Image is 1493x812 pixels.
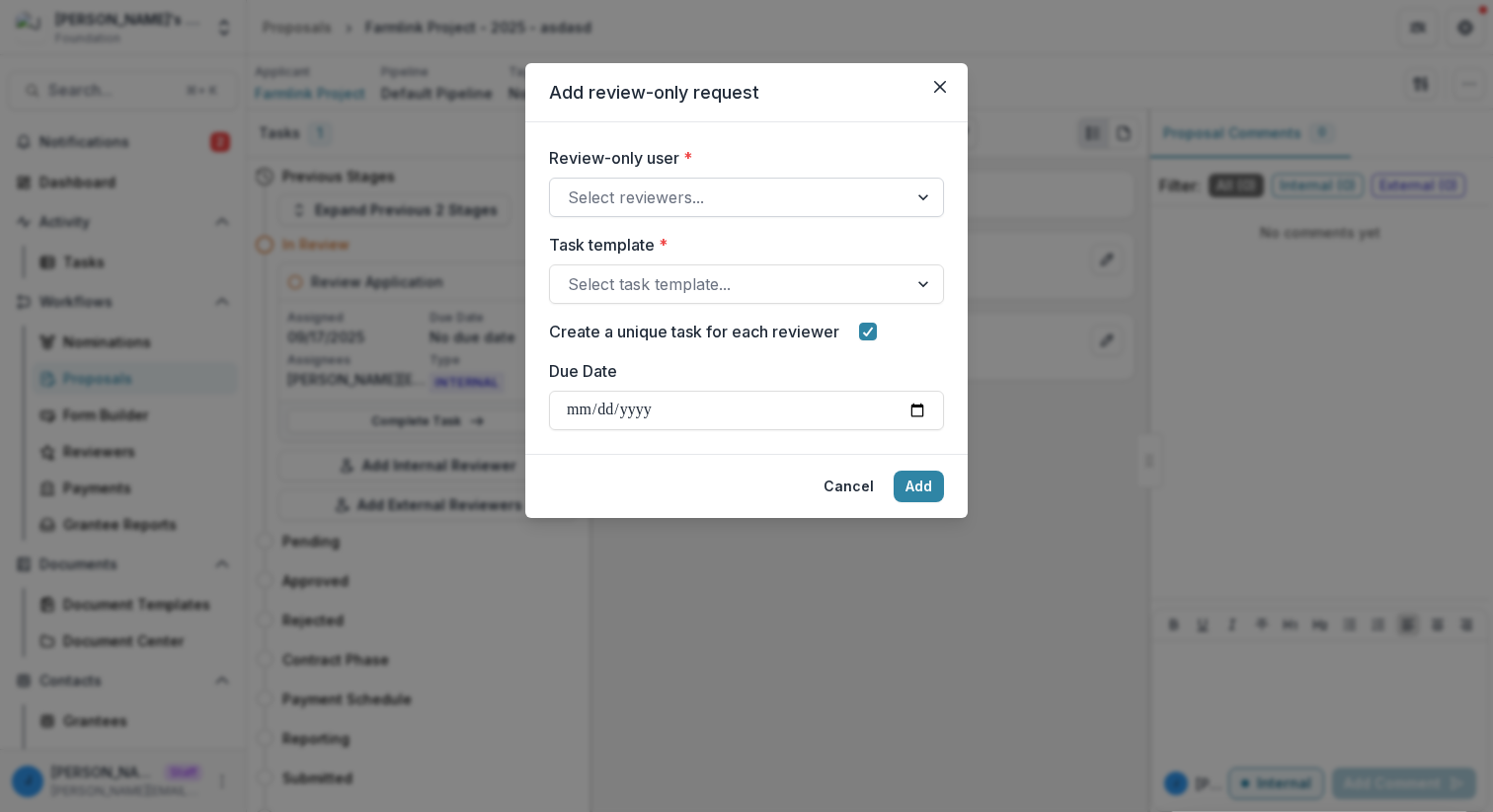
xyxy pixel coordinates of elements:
[549,146,932,170] label: Review-only user
[525,63,968,122] header: Add review-only request
[812,471,886,502] button: Cancel
[924,71,956,103] button: Close
[549,233,932,257] label: Task template
[894,471,944,502] button: Add
[549,320,839,343] label: Create a unique task for each reviewer
[549,359,932,383] label: Due Date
